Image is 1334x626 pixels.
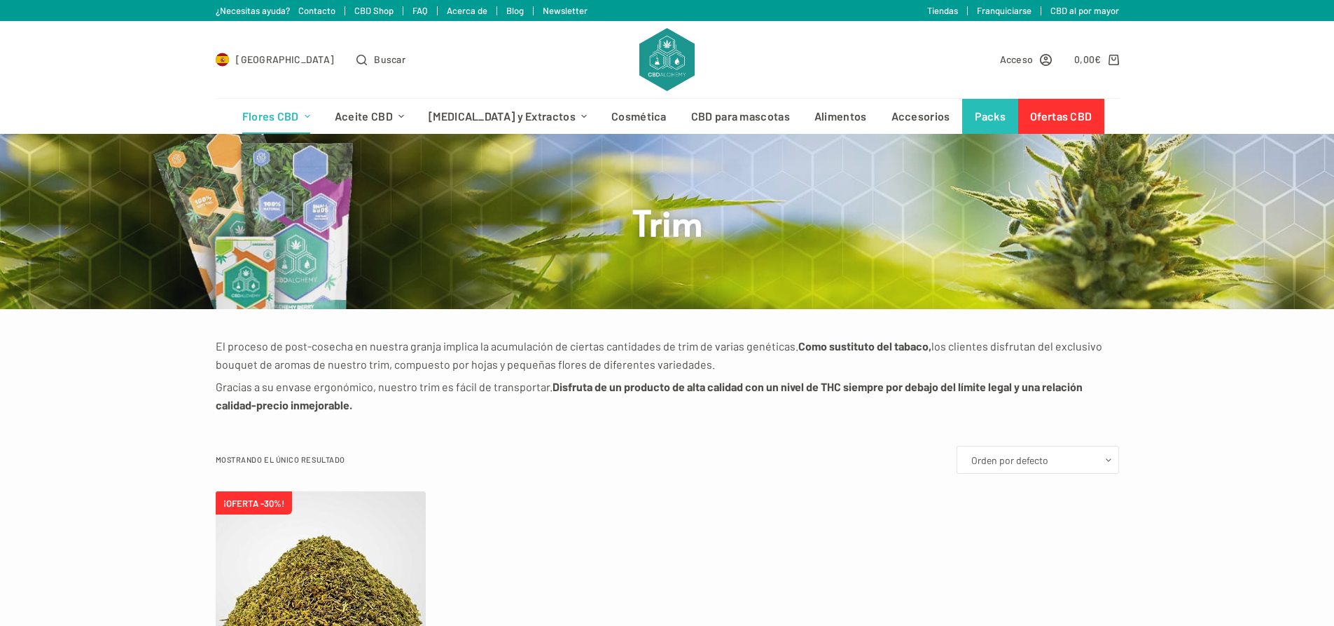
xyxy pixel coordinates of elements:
[798,339,931,353] strong: Como sustituto del tabaco,
[216,491,292,515] span: ¡OFERTA -30%!
[543,5,588,16] a: Newsletter
[679,99,802,134] a: CBD para mascotas
[216,53,230,67] img: ES Flag
[1095,53,1101,65] span: €
[236,51,334,67] span: [GEOGRAPHIC_DATA]
[927,5,958,16] a: Tiendas
[216,380,1083,411] strong: Disfruta de un producto de alta calidad con un nivel de THC siempre por debajo del límite legal y...
[216,5,335,16] a: ¿Necesitas ayuda? Contacto
[599,99,679,134] a: Cosmética
[1074,51,1118,67] a: Carro de compra
[412,5,428,16] a: FAQ
[405,199,930,245] h1: Trim
[1000,51,1034,67] span: Acceso
[957,446,1119,474] select: Pedido de la tienda
[356,51,405,67] button: Abrir formulario de búsqueda
[1000,51,1052,67] a: Acceso
[216,51,335,67] a: Select Country
[1050,5,1119,16] a: CBD al por mayor
[354,5,394,16] a: CBD Shop
[506,5,524,16] a: Blog
[962,99,1018,134] a: Packs
[977,5,1031,16] a: Franquiciarse
[216,378,1119,415] p: Gracias a su envase ergonómico, nuestro trim es fácil de transportar.
[216,337,1119,374] p: El proceso de post-cosecha en nuestra granja implica la acumulación de ciertas cantidades de trim...
[374,51,405,67] span: Buscar
[447,5,487,16] a: Acerca de
[1074,53,1102,65] bdi: 0,00
[230,99,322,134] a: Flores CBD
[1018,99,1104,134] a: Ofertas CBD
[322,99,416,134] a: Aceite CBD
[230,99,1104,134] nav: Menú de cabecera
[216,454,345,466] p: Mostrando el único resultado
[639,28,694,91] img: CBD Alchemy
[879,99,962,134] a: Accesorios
[417,99,599,134] a: [MEDICAL_DATA] y Extractos
[802,99,879,134] a: Alimentos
